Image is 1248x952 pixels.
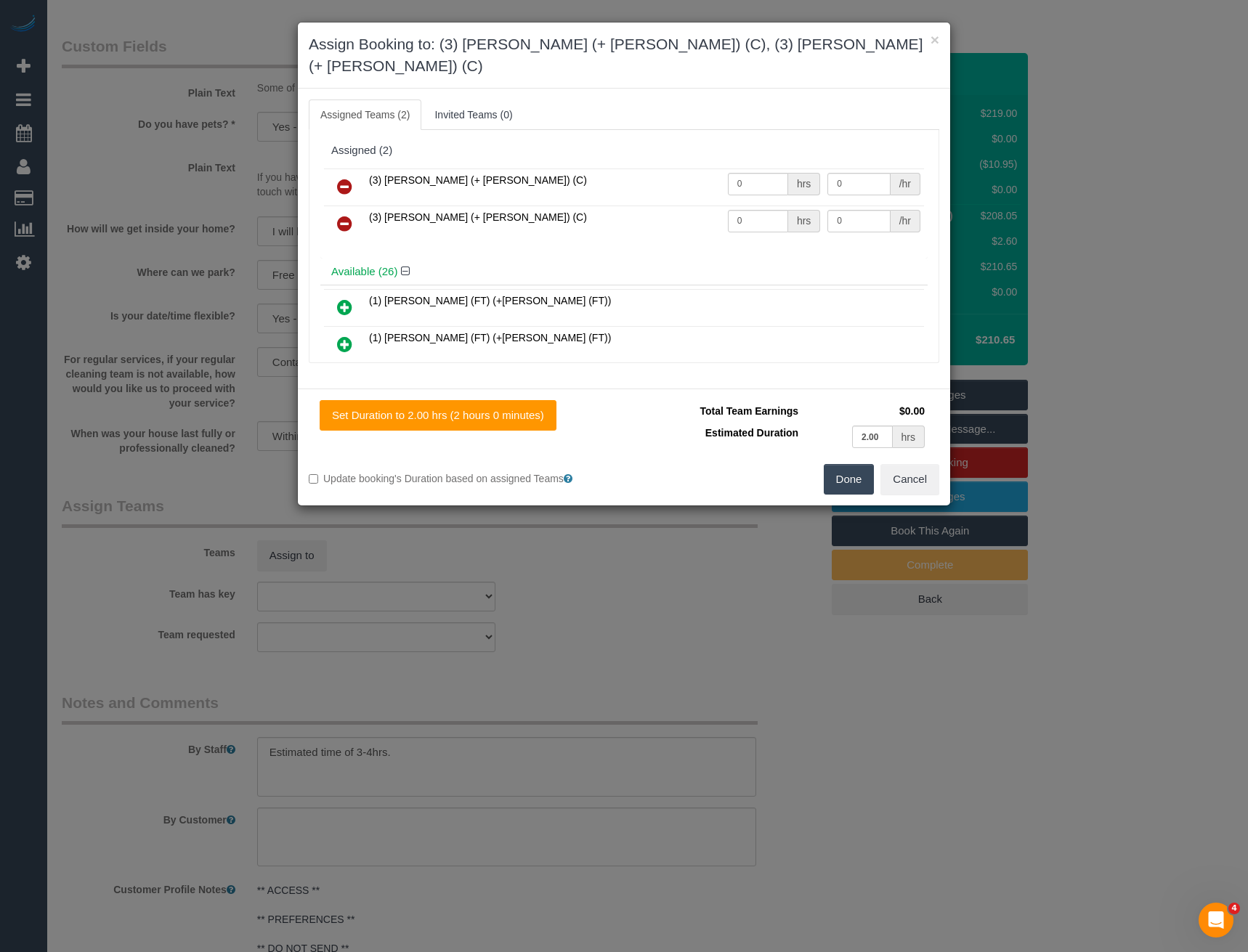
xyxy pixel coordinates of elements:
[1199,903,1233,937] iframe: Intercom live chat
[705,427,798,439] span: Estimated Duration
[891,210,920,232] div: /hr
[880,464,939,495] button: Cancel
[331,266,917,278] h4: Available (26)
[309,33,939,77] h3: Assign Booking to: (3) [PERSON_NAME] (+ [PERSON_NAME]) (C), (3) [PERSON_NAME] (+ [PERSON_NAME]) (C)
[802,400,928,422] td: $0.00
[369,295,611,306] span: (1) [PERSON_NAME] (FT) (+[PERSON_NAME] (FT))
[891,173,920,195] div: /hr
[320,400,556,431] button: Set Duration to 2.00 hrs (2 hours 0 minutes)
[824,464,875,495] button: Done
[893,426,925,448] div: hrs
[1228,903,1240,914] span: 4
[369,211,587,223] span: (3) [PERSON_NAME] (+ [PERSON_NAME]) (C)
[309,99,421,130] a: Assigned Teams (2)
[369,332,611,343] span: (1) [PERSON_NAME] (FT) (+[PERSON_NAME] (FT))
[931,32,939,47] button: ×
[788,173,820,195] div: hrs
[369,174,587,186] span: (3) [PERSON_NAME] (+ [PERSON_NAME]) (C)
[309,471,613,486] label: Update booking's Duration based on assigned Teams
[423,99,524,130] a: Invited Teams (0)
[331,145,917,157] div: Assigned (2)
[635,400,802,422] td: Total Team Earnings
[309,474,318,484] input: Update booking's Duration based on assigned Teams
[788,210,820,232] div: hrs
